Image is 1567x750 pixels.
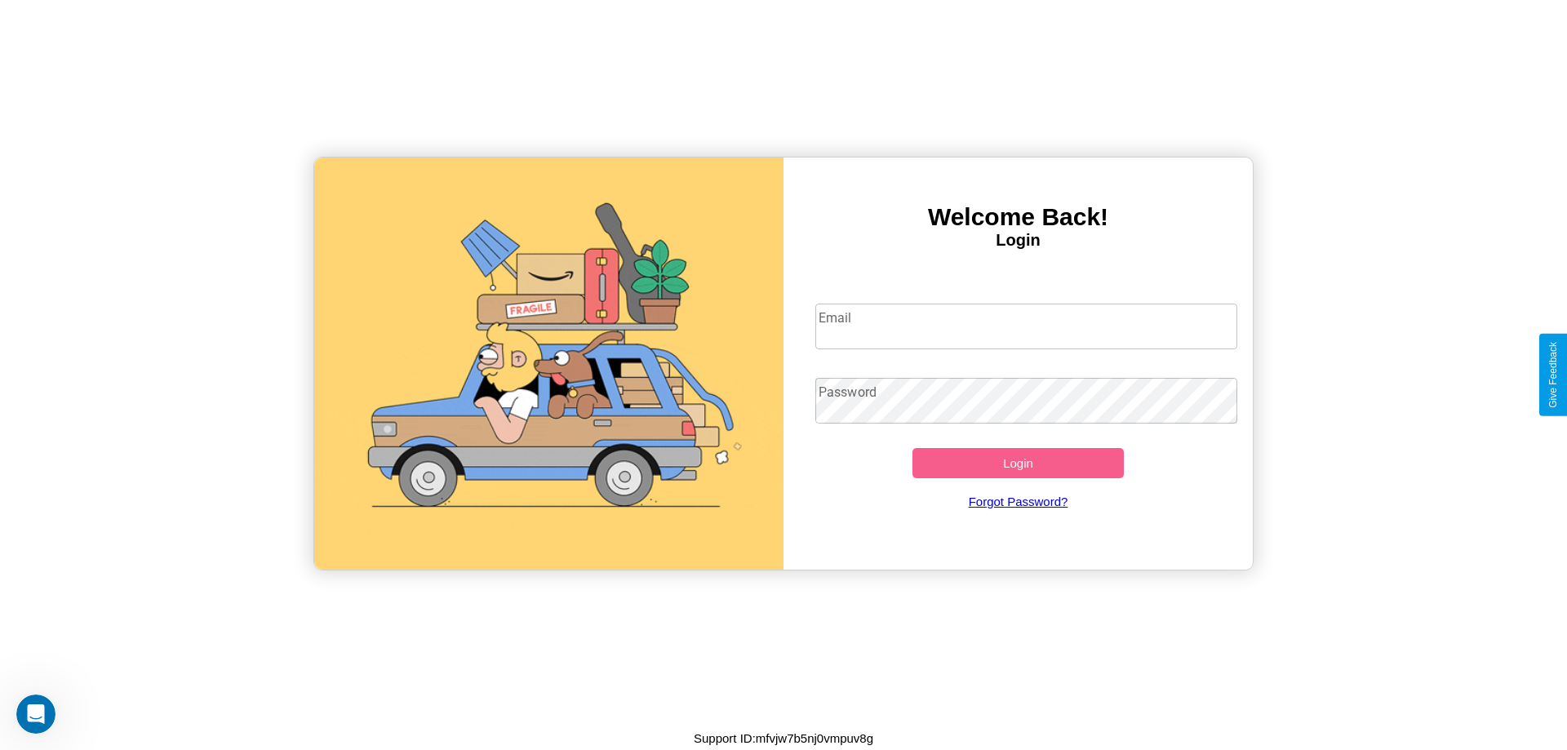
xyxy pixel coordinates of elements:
[783,231,1253,250] h4: Login
[783,203,1253,231] h3: Welcome Back!
[912,448,1124,478] button: Login
[16,695,55,734] iframe: Intercom live chat
[694,727,873,749] p: Support ID: mfvjw7b5nj0vmpuv8g
[1547,342,1559,408] div: Give Feedback
[807,478,1230,525] a: Forgot Password?
[314,158,783,570] img: gif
